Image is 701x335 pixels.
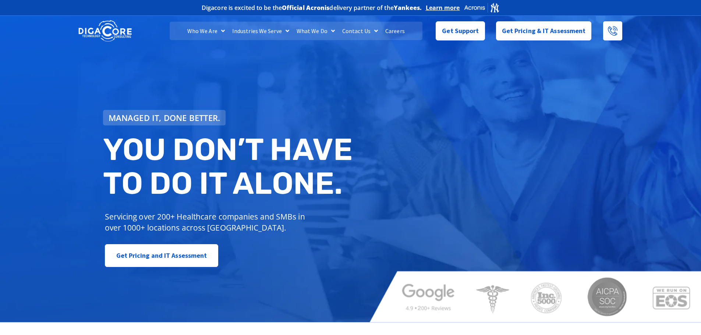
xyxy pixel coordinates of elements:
[103,133,356,200] h2: You don’t have to do IT alone.
[502,24,586,38] span: Get Pricing & IT Assessment
[339,22,382,40] a: Contact Us
[229,22,293,40] a: Industries We Serve
[442,24,479,38] span: Get Support
[105,211,311,233] p: Servicing over 200+ Healthcare companies and SMBs in over 1000+ locations across [GEOGRAPHIC_DATA].
[464,2,500,13] img: Acronis
[105,244,219,267] a: Get Pricing and IT Assessment
[436,21,485,40] a: Get Support
[116,248,207,263] span: Get Pricing and IT Assessment
[170,22,422,40] nav: Menu
[382,22,408,40] a: Careers
[426,4,460,11] a: Learn more
[78,19,132,43] img: DigaCore Technology Consulting
[394,4,422,12] b: Yankees.
[109,114,220,122] span: Managed IT, done better.
[282,4,330,12] b: Official Acronis
[184,22,229,40] a: Who We Are
[496,21,592,40] a: Get Pricing & IT Assessment
[103,110,226,125] a: Managed IT, done better.
[293,22,339,40] a: What We Do
[202,5,422,11] h2: Digacore is excited to be the delivery partner of the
